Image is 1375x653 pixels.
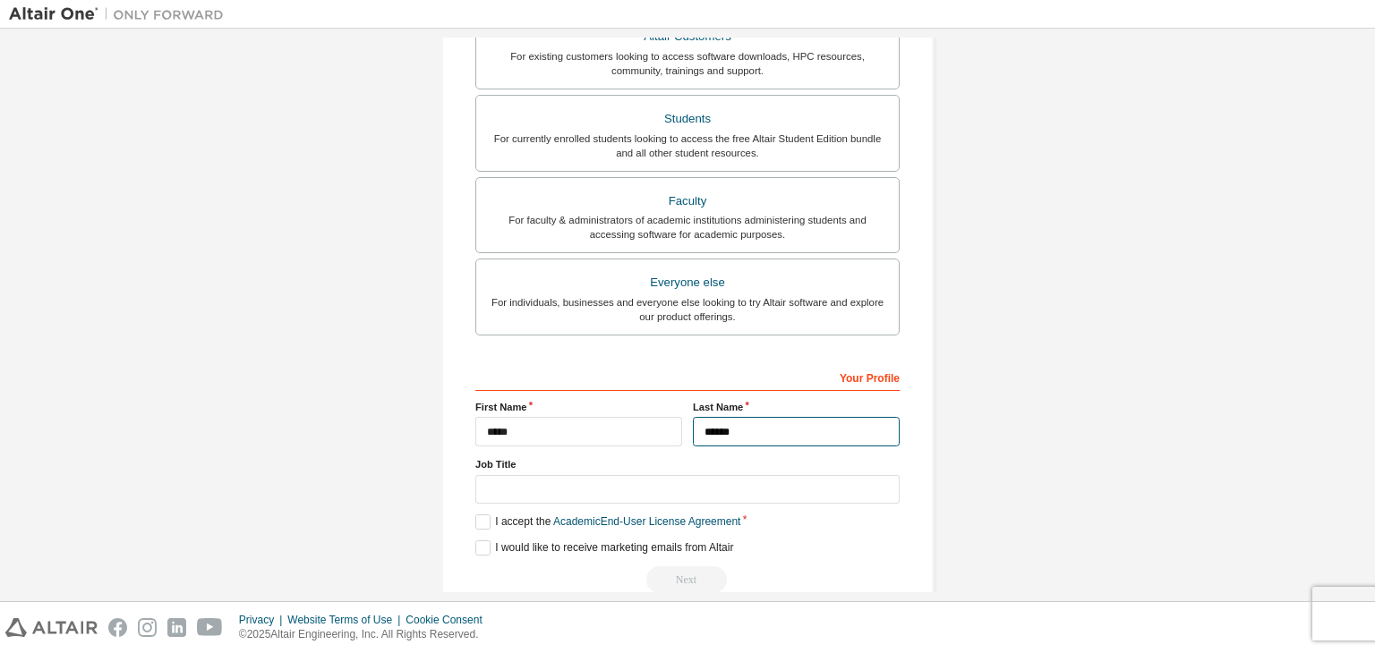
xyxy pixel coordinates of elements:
label: Last Name [693,400,900,414]
label: First Name [475,400,682,414]
label: I accept the [475,514,740,530]
div: For currently enrolled students looking to access the free Altair Student Edition bundle and all ... [487,131,888,160]
img: instagram.svg [138,618,157,637]
div: Faculty [487,189,888,214]
p: © 2025 Altair Engineering, Inc. All Rights Reserved. [239,627,493,642]
div: Your Profile [475,362,900,391]
div: Everyone else [487,270,888,295]
div: Privacy [239,613,287,627]
a: Academic End-User License Agreement [553,515,740,528]
img: altair_logo.svg [5,618,98,637]
img: youtube.svg [197,618,223,637]
div: Read and acccept EULA to continue [475,566,900,593]
div: Website Terms of Use [287,613,406,627]
label: I would like to receive marketing emails from Altair [475,540,733,555]
label: Job Title [475,457,900,471]
div: Cookie Consent [406,613,492,627]
div: For existing customers looking to access software downloads, HPC resources, community, trainings ... [487,49,888,78]
img: linkedin.svg [167,618,186,637]
div: For faculty & administrators of academic institutions administering students and accessing softwa... [487,213,888,242]
div: For individuals, businesses and everyone else looking to try Altair software and explore our prod... [487,295,888,324]
div: Students [487,106,888,131]
img: Altair One [9,5,233,23]
img: facebook.svg [108,618,127,637]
